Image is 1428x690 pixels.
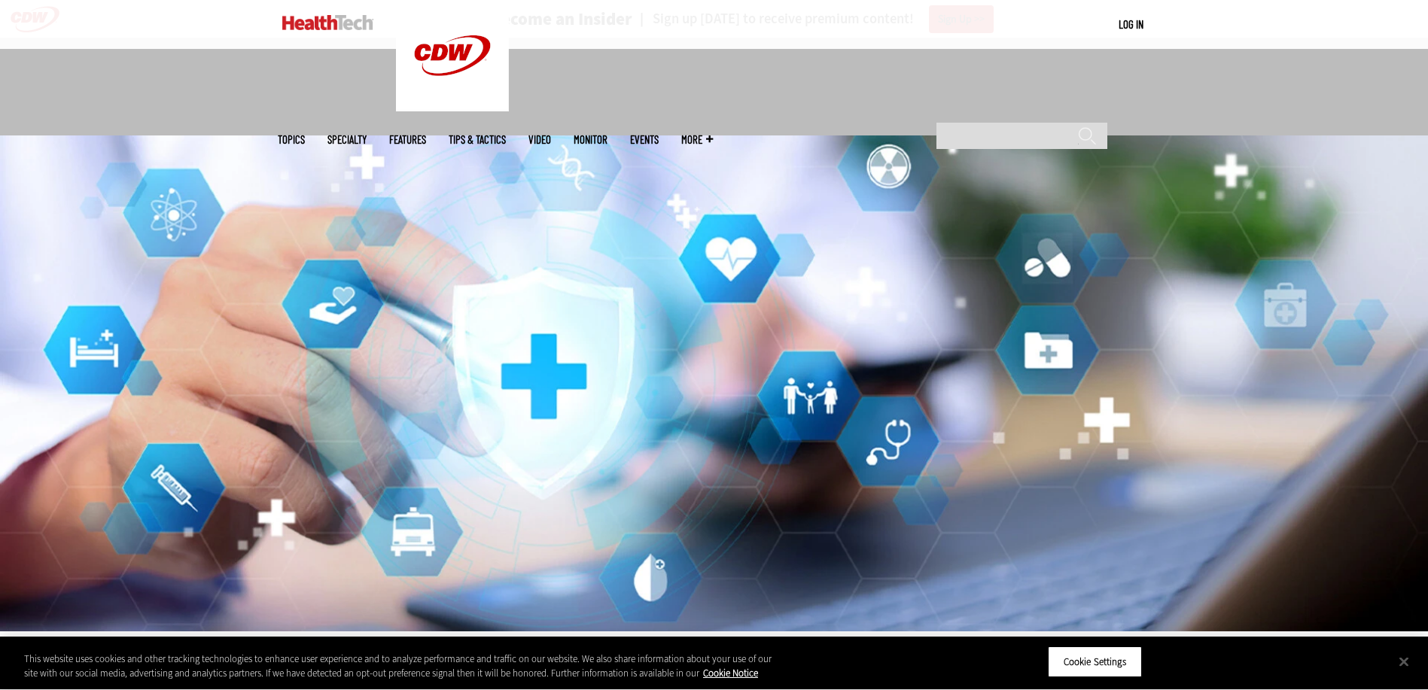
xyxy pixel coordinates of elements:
[389,134,426,145] a: Features
[282,15,373,30] img: Home
[630,134,659,145] a: Events
[681,134,713,145] span: More
[574,134,607,145] a: MonITor
[449,134,506,145] a: Tips & Tactics
[396,99,509,115] a: CDW
[1048,646,1142,678] button: Cookie Settings
[1119,17,1143,32] div: User menu
[703,667,758,680] a: More information about your privacy
[24,652,785,681] div: This website uses cookies and other tracking technologies to enhance user experience and to analy...
[327,134,367,145] span: Specialty
[1119,17,1143,31] a: Log in
[278,134,305,145] span: Topics
[1387,645,1420,678] button: Close
[528,134,551,145] a: Video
